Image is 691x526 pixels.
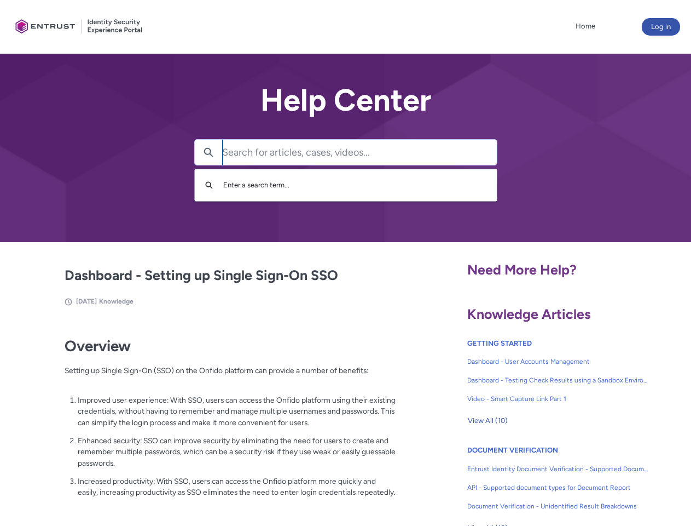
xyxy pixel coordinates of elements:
span: Dashboard - User Accounts Management [467,357,649,367]
p: Enhanced security: SSO can improve security by eliminating the need for users to create and remem... [78,435,396,469]
span: Enter a search term... [223,181,289,189]
p: Increased productivity: With SSO, users can access the Onfido platform more quickly and easily, i... [78,476,396,498]
button: Search [200,175,218,196]
a: Dashboard - User Accounts Management [467,352,649,371]
a: Dashboard - Testing Check Results using a Sandbox Environment [467,371,649,390]
a: GETTING STARTED [467,339,532,347]
a: API - Supported document types for Document Report [467,478,649,497]
li: Knowledge [99,296,133,306]
input: Search for articles, cases, videos... [222,140,497,165]
span: Knowledge Articles [467,306,591,322]
span: API - Supported document types for Document Report [467,483,649,493]
span: Need More Help? [467,261,577,278]
a: Video - Smart Capture Link Part 1 [467,390,649,408]
p: Improved user experience: With SSO, users can access the Onfido platform using their existing cre... [78,395,396,428]
button: View All (10) [467,412,508,430]
h2: Help Center [194,83,497,117]
span: Dashboard - Testing Check Results using a Sandbox Environment [467,375,649,385]
strong: Overview [65,337,131,355]
button: Log in [642,18,680,36]
h2: Dashboard - Setting up Single Sign-On SSO [65,265,396,286]
button: Search [195,140,222,165]
span: Document Verification - Unidentified Result Breakdowns [467,501,649,511]
span: Video - Smart Capture Link Part 1 [467,394,649,404]
a: DOCUMENT VERIFICATION [467,446,558,454]
span: View All (10) [468,413,508,429]
a: Home [573,18,598,35]
a: Document Verification - Unidentified Result Breakdowns [467,497,649,516]
a: Entrust Identity Document Verification - Supported Document type and size [467,460,649,478]
span: [DATE] [76,298,97,305]
p: Setting up Single Sign-On (SSO) on the Onfido platform can provide a number of benefits: [65,365,396,387]
span: Entrust Identity Document Verification - Supported Document type and size [467,464,649,474]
